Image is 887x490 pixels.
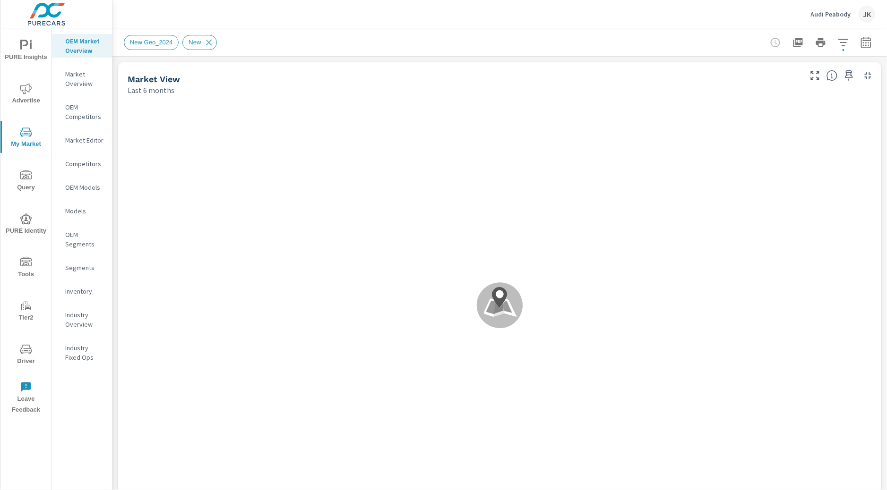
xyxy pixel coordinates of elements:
[52,341,112,364] div: Industry Fixed Ops
[52,261,112,275] div: Segments
[65,36,104,55] p: OEM Market Overview
[52,228,112,251] div: OEM Segments
[52,34,112,58] div: OEM Market Overview
[65,343,104,362] p: Industry Fixed Ops
[3,300,49,323] span: Tier2
[52,67,112,91] div: Market Overview
[789,33,808,52] button: "Export Report to PDF"
[808,68,823,83] button: Make Fullscreen
[3,257,49,280] span: Tools
[52,180,112,194] div: OEM Models
[65,263,104,272] p: Segments
[52,204,112,218] div: Models
[65,310,104,329] p: Industry Overview
[3,170,49,193] span: Query
[65,206,104,216] p: Models
[65,287,104,296] p: Inventory
[65,230,104,249] p: OEM Segments
[811,33,830,52] button: Print Report
[3,344,49,367] span: Driver
[65,69,104,88] p: Market Overview
[3,40,49,63] span: PURE Insights
[857,33,876,52] button: Select Date Range
[842,68,857,83] span: Save this to your personalized report
[65,183,104,192] p: OEM Models
[65,135,104,145] p: Market Editor
[124,39,178,46] span: New Geo_2024
[65,159,104,169] p: Competitors
[861,68,876,83] button: Minimize Widget
[128,84,174,96] p: Last 6 months
[811,10,851,18] p: Audi Peabody
[183,39,207,46] span: New
[0,28,52,419] div: nav menu
[128,74,180,84] h5: Market View
[859,6,876,23] div: JK
[3,381,49,415] span: Leave Feedback
[834,33,853,52] button: Apply Filters
[65,102,104,121] p: OEM Competitors
[3,213,49,237] span: PURE Identity
[52,157,112,171] div: Competitors
[52,100,112,124] div: OEM Competitors
[827,70,838,81] span: Find the biggest opportunities in your market for your inventory. Understand by postal code where...
[3,127,49,150] span: My Market
[3,83,49,106] span: Advertise
[52,308,112,331] div: Industry Overview
[52,284,112,298] div: Inventory
[182,35,217,50] div: New
[52,133,112,147] div: Market Editor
